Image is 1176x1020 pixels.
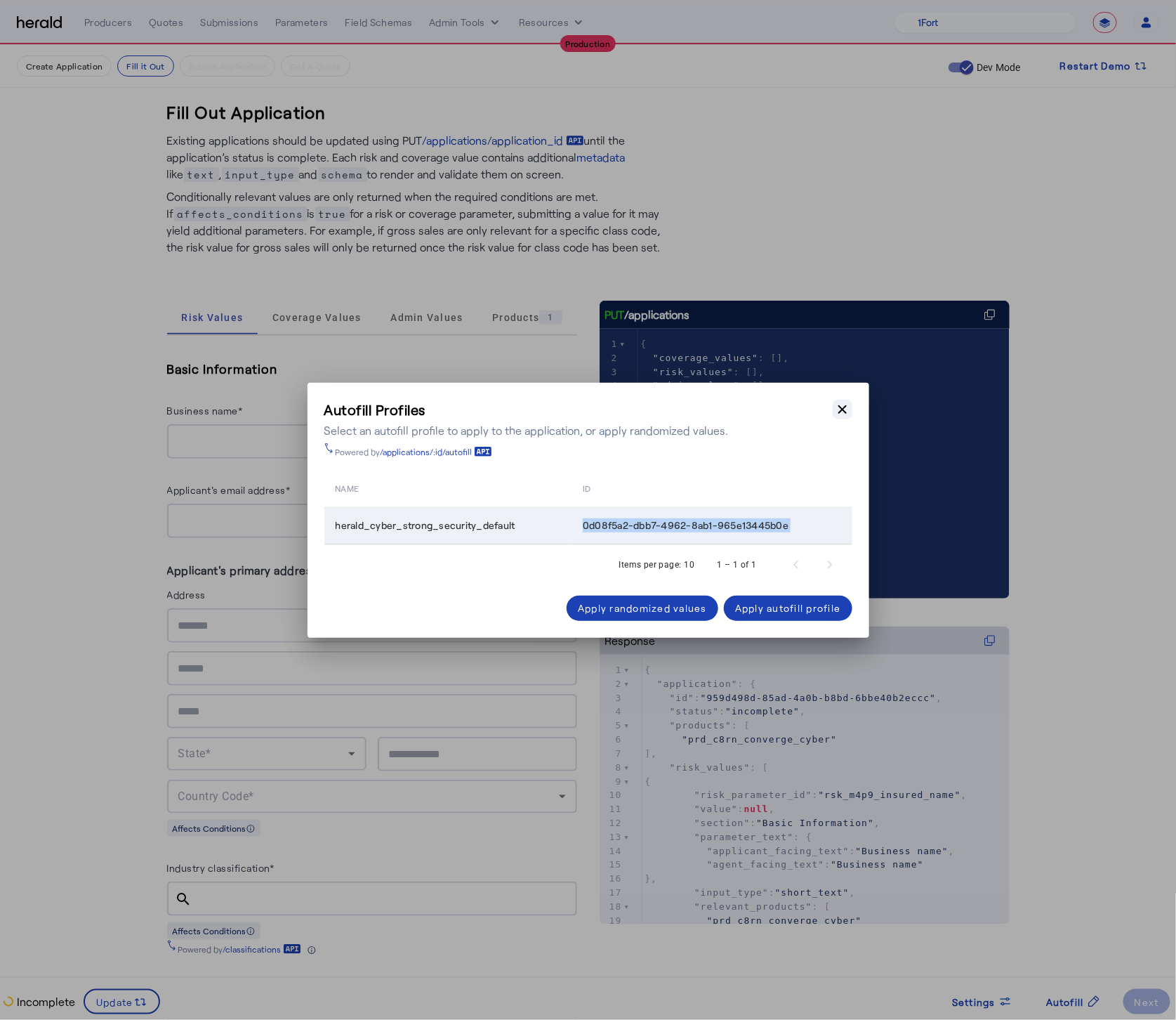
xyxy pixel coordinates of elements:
div: Powered by [336,446,492,457]
span: 0d08f5a2-dbb7-4962-8ab1-965e13445b0e [583,518,788,532]
span: name [336,480,359,495]
h3: Autofill Profiles [324,400,729,419]
div: 1 – 1 of 1 [718,558,757,572]
div: Select an autofill profile to apply to the application, or apply randomized values. [324,422,729,439]
div: Apply randomized values [578,601,707,615]
div: Items per page: [619,558,682,572]
span: id [583,480,590,495]
a: /applications/:id/autofill [381,446,492,457]
button: Apply autofill profile [724,596,852,621]
div: 10 [685,558,695,572]
span: herald_cyber_strong_security_default [336,518,515,532]
table: Table view of all quotes submitted by your platform [324,469,852,545]
div: Apply autofill profile [735,601,841,615]
button: Apply randomized values [567,596,718,621]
